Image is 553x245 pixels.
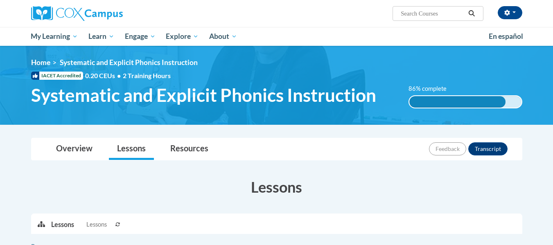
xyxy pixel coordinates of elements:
img: Cox Campus [31,6,123,21]
a: Lessons [109,138,154,160]
span: IACET Accredited [31,72,83,80]
a: Learn [83,27,120,46]
p: Lessons [51,220,74,229]
a: Home [31,58,50,67]
span: 2 Training Hours [123,72,171,79]
span: Systematic and Explicit Phonics Instruction [31,84,376,106]
a: Resources [162,138,217,160]
a: Explore [160,27,204,46]
a: About [204,27,242,46]
button: Account Settings [498,6,522,19]
span: Lessons [86,220,107,229]
span: My Learning [31,31,78,41]
span: About [209,31,237,41]
button: Search [465,9,478,18]
div: 86% complete [409,96,506,108]
span: En español [489,32,523,40]
span: Learn [88,31,114,41]
div: Main menu [19,27,535,46]
button: Feedback [429,142,466,155]
span: 0.20 CEUs [85,71,123,80]
h3: Lessons [31,177,522,197]
span: • [117,72,121,79]
a: Overview [48,138,101,160]
label: 86% complete [409,84,456,93]
input: Search Courses [400,9,465,18]
span: Engage [125,31,156,41]
a: Engage [120,27,161,46]
span: Systematic and Explicit Phonics Instruction [60,58,198,67]
span: Explore [166,31,199,41]
button: Transcript [468,142,508,155]
a: My Learning [26,27,84,46]
a: Cox Campus [31,6,187,21]
a: En español [483,28,528,45]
